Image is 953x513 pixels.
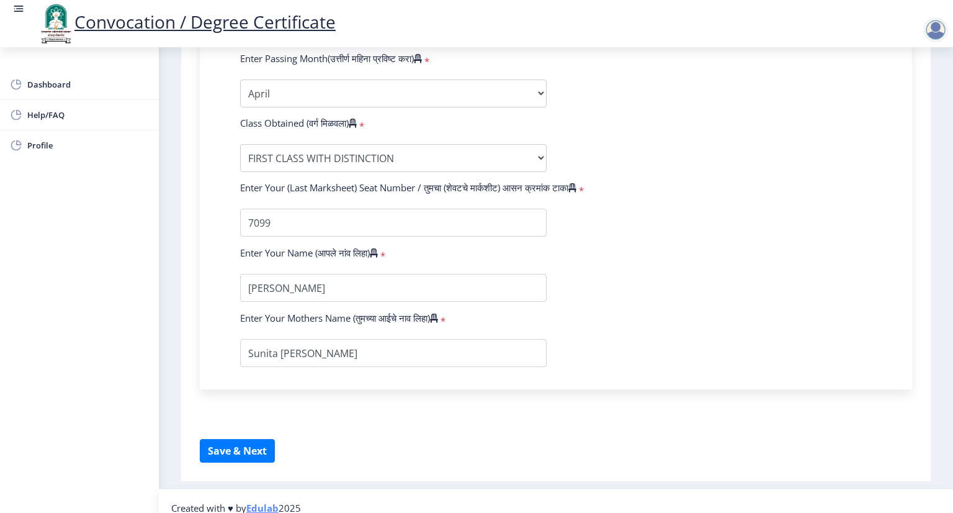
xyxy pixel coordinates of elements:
input: Enter Your Seat Number [240,209,547,237]
label: Enter Passing Month(उत्तीर्ण महिना प्रविष्ट करा) [240,52,422,65]
a: Convocation / Degree Certificate [37,10,336,34]
label: Enter Your Name (आपले नांव लिहा) [240,247,378,259]
img: logo [37,2,74,45]
span: Help/FAQ [27,107,149,122]
button: Save & Next [200,439,275,463]
input: Enter Your Mothers Name [240,339,547,367]
input: Enter Your Name [240,274,547,302]
label: Class Obtained (वर्ग मिळवला) [240,117,357,129]
label: Enter Your (Last Marksheet) Seat Number / तुमचा (शेवटचे मार्कशीट) आसन क्रमांक टाका [240,181,576,194]
label: Enter Your Mothers Name (तुमच्या आईचे नाव लिहा) [240,312,438,324]
span: Dashboard [27,77,149,92]
span: Profile [27,138,149,153]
